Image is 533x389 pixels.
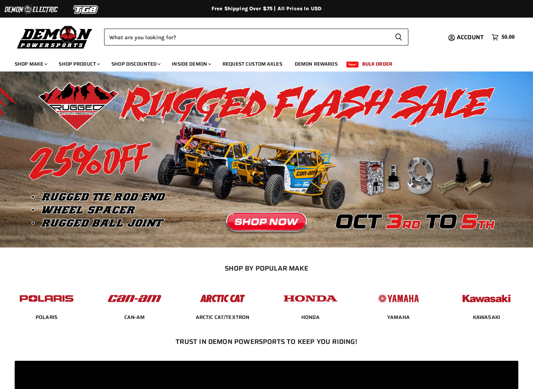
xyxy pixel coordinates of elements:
[124,314,145,320] a: CAN-AM
[488,32,518,43] a: $0.00
[18,338,516,345] h2: Trust In Demon Powersports To Keep You Riding!
[346,62,359,67] span: New!
[59,3,114,16] img: TGB Logo 2
[104,29,389,45] input: Search
[15,24,95,50] img: Demon Powersports
[217,56,288,71] a: Request Custom Axles
[357,56,398,71] a: Bulk Order
[453,34,488,41] a: Account
[387,314,410,320] a: YAMAHA
[473,314,500,320] a: KAWASAKI
[194,287,251,310] img: POPULAR_MAKE_logo_3_027535af-6171-4c5e-a9bc-f0eccd05c5d6.jpg
[389,29,408,45] button: Search
[53,56,104,71] a: Shop Product
[106,287,163,310] img: POPULAR_MAKE_logo_1_adc20308-ab24-48c4-9fac-e3c1a623d575.jpg
[473,314,500,321] span: KAWASAKI
[106,56,165,71] a: Shop Discounted
[166,56,216,71] a: Inside Demon
[124,314,145,321] span: CAN-AM
[104,29,408,45] form: Product
[387,314,410,321] span: YAMAHA
[36,314,58,320] a: POLARIS
[282,287,339,310] img: POPULAR_MAKE_logo_4_4923a504-4bac-4306-a1be-165a52280178.jpg
[457,33,484,42] span: Account
[36,314,58,321] span: POLARIS
[18,287,75,310] img: POPULAR_MAKE_logo_2_dba48cf1-af45-46d4-8f73-953a0f002620.jpg
[9,56,52,71] a: Shop Make
[501,34,515,41] span: $0.00
[9,54,513,71] ul: Main menu
[196,314,250,320] a: ARCTIC CAT/TEXTRON
[370,287,427,310] img: POPULAR_MAKE_logo_5_20258e7f-293c-4aac-afa8-159eaa299126.jpg
[9,264,524,272] h2: SHOP BY POPULAR MAKE
[301,314,320,321] span: HONDA
[458,287,515,310] img: POPULAR_MAKE_logo_6_76e8c46f-2d1e-4ecc-b320-194822857d41.jpg
[4,3,59,16] img: Demon Electric Logo 2
[289,56,343,71] a: Demon Rewards
[196,314,250,321] span: ARCTIC CAT/TEXTRON
[301,314,320,320] a: HONDA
